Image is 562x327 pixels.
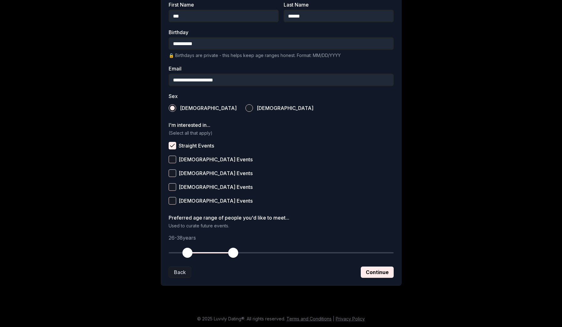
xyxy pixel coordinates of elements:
[284,2,394,7] label: Last Name
[169,215,394,220] label: Preferred age range of people you'd like to meet...
[169,30,394,35] label: Birthday
[169,66,394,71] label: Email
[169,94,394,99] label: Sex
[169,197,176,205] button: [DEMOGRAPHIC_DATA] Events
[169,130,394,136] p: (Select all that apply)
[169,52,394,59] p: 🔒 Birthdays are private - this helps keep age ranges honest. Format: MM/DD/YYYY
[286,316,332,321] a: Terms and Conditions
[245,104,253,112] button: [DEMOGRAPHIC_DATA]
[169,169,176,177] button: [DEMOGRAPHIC_DATA] Events
[257,106,313,111] span: [DEMOGRAPHIC_DATA]
[169,2,279,7] label: First Name
[361,267,394,278] button: Continue
[169,122,394,127] label: I'm interested in...
[180,106,237,111] span: [DEMOGRAPHIC_DATA]
[169,267,191,278] button: Back
[169,223,394,229] p: Used to curate future events.
[169,234,394,241] p: 26 - 38 years
[336,316,365,321] a: Privacy Policy
[179,157,253,162] span: [DEMOGRAPHIC_DATA] Events
[179,184,253,189] span: [DEMOGRAPHIC_DATA] Events
[179,198,253,203] span: [DEMOGRAPHIC_DATA] Events
[179,143,214,148] span: Straight Events
[169,142,176,149] button: Straight Events
[169,156,176,163] button: [DEMOGRAPHIC_DATA] Events
[169,104,176,112] button: [DEMOGRAPHIC_DATA]
[169,183,176,191] button: [DEMOGRAPHIC_DATA] Events
[333,316,334,321] span: |
[179,171,253,176] span: [DEMOGRAPHIC_DATA] Events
